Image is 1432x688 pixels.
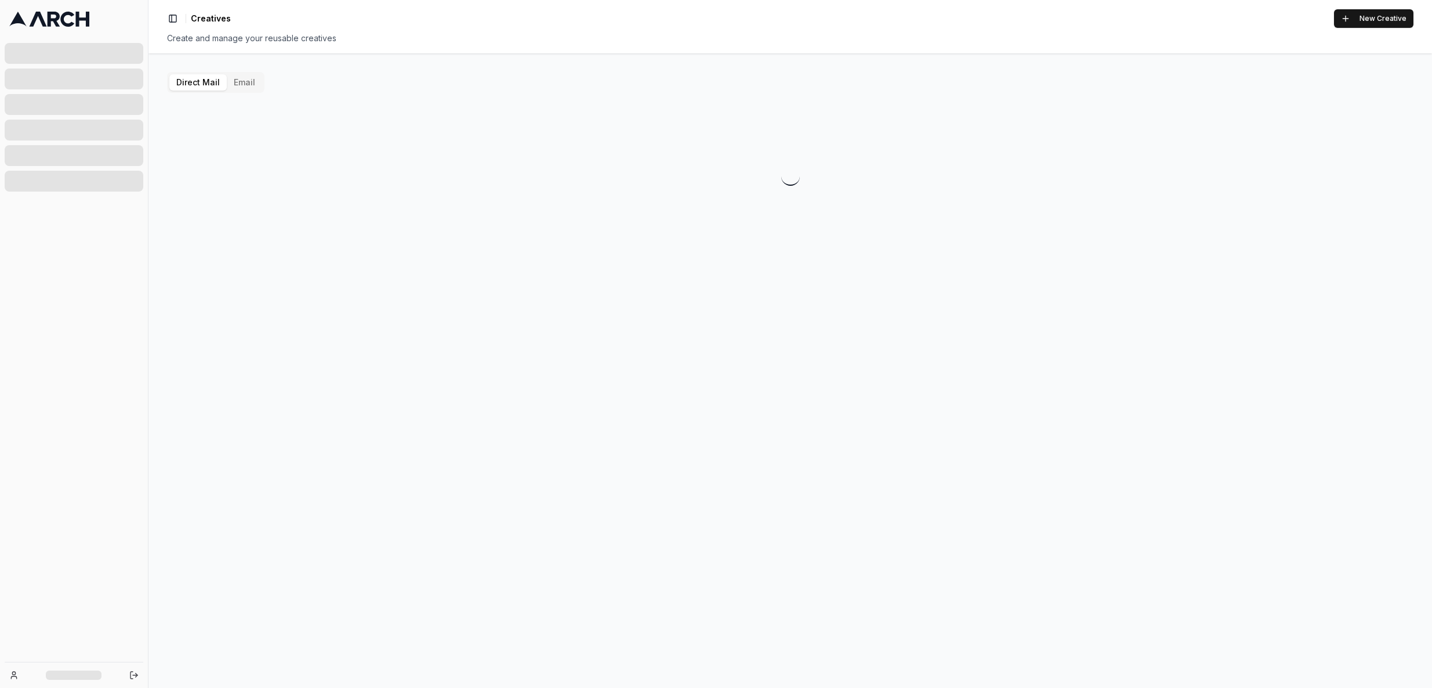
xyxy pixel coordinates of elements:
[1334,9,1413,28] button: New Creative
[126,667,142,683] button: Log out
[169,74,227,91] button: Direct Mail
[191,13,231,24] nav: breadcrumb
[191,13,231,24] span: Creatives
[227,74,262,91] button: Email
[167,33,1413,44] div: Create and manage your reusable creatives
